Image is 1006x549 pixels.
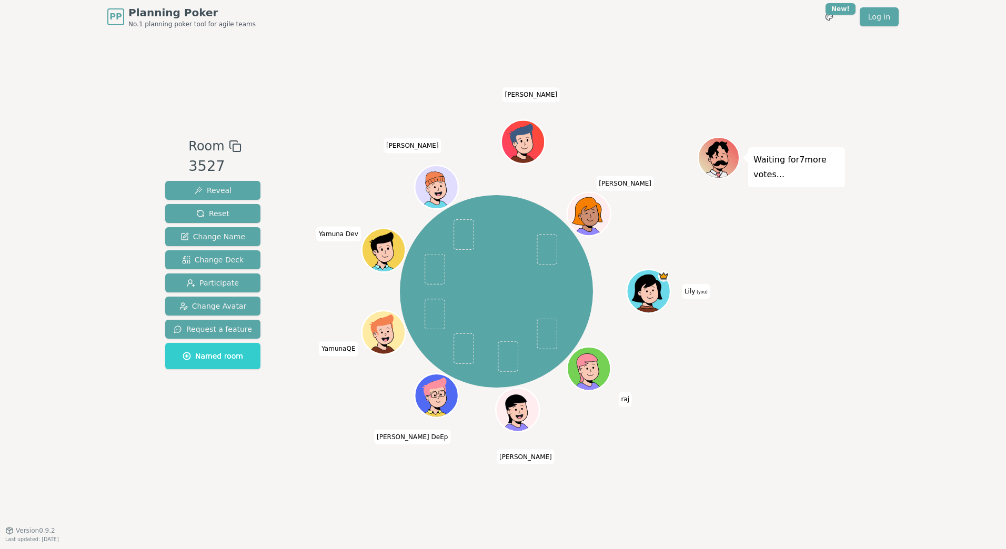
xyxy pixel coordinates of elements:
span: Reveal [194,185,232,196]
button: Click to change your avatar [628,271,669,312]
span: Click to change your name [319,341,358,356]
a: Log in [860,7,899,26]
div: New! [826,3,856,15]
div: 3527 [188,156,241,177]
span: Planning Poker [128,5,256,20]
button: Change Name [165,227,260,246]
span: Click to change your name [497,450,555,464]
span: Change Avatar [179,301,247,311]
button: Version0.9.2 [5,526,55,535]
a: PPPlanning PokerNo.1 planning poker tool for agile teams [107,5,256,28]
span: Version 0.9.2 [16,526,55,535]
button: Reset [165,204,260,223]
span: No.1 planning poker tool for agile teams [128,20,256,28]
span: Click to change your name [316,227,361,241]
button: Participate [165,273,260,292]
span: Request a feature [174,324,252,334]
p: Waiting for 7 more votes... [753,152,840,182]
span: Change Deck [182,255,244,265]
span: Participate [187,278,239,288]
span: Lily is the host [658,271,669,282]
span: Click to change your name [682,284,710,299]
span: Click to change your name [384,138,441,153]
button: Change Avatar [165,297,260,316]
span: Click to change your name [374,430,450,444]
button: Named room [165,343,260,369]
button: Change Deck [165,250,260,269]
span: (you) [695,290,708,294]
span: Named room [183,351,243,361]
span: PP [109,11,122,23]
span: Room [188,137,224,156]
span: Reset [196,208,229,219]
button: Request a feature [165,320,260,339]
button: Reveal [165,181,260,200]
span: Click to change your name [618,392,632,406]
span: Click to change your name [502,87,560,102]
span: Click to change your name [596,176,654,191]
button: New! [820,7,839,26]
span: Change Name [180,231,245,242]
span: Last updated: [DATE] [5,536,59,542]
